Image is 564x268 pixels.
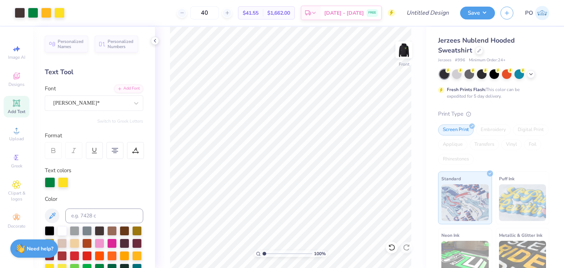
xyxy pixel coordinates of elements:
[8,109,25,115] span: Add Text
[499,231,542,239] span: Metallic & Glitter Ink
[470,139,499,150] div: Transfers
[499,175,514,182] span: Puff Ink
[8,54,25,60] span: Image AI
[314,250,326,257] span: 100 %
[243,9,258,17] span: $41.55
[525,6,549,20] a: PO
[441,184,489,221] img: Standard
[469,57,506,64] span: Minimum Order: 24 +
[108,39,134,49] span: Personalized Numbers
[58,39,84,49] span: Personalized Names
[401,6,455,20] input: Untitled Design
[524,139,541,150] div: Foil
[499,184,546,221] img: Puff Ink
[455,57,465,64] span: # 996
[27,245,53,252] strong: Need help?
[438,57,451,64] span: Jerzees
[65,209,143,223] input: e.g. 7428 c
[438,124,474,135] div: Screen Print
[476,124,511,135] div: Embroidery
[513,124,549,135] div: Digital Print
[45,131,144,140] div: Format
[45,166,71,175] label: Text colors
[535,6,549,20] img: Parker Oyama
[11,163,22,169] span: Greek
[525,9,533,17] span: PO
[114,84,143,93] div: Add Font
[399,61,409,68] div: Front
[8,82,25,87] span: Designs
[441,231,459,239] span: Neon Ink
[190,6,219,19] input: – –
[368,10,376,15] span: FREE
[438,110,549,118] div: Print Type
[501,139,522,150] div: Vinyl
[9,136,24,142] span: Upload
[438,139,467,150] div: Applique
[447,86,537,99] div: This color can be expedited for 5 day delivery.
[267,9,290,17] span: $1,662.00
[397,43,411,57] img: Front
[97,118,143,124] button: Switch to Greek Letters
[447,87,486,93] strong: Fresh Prints Flash:
[460,7,495,19] button: Save
[324,9,364,17] span: [DATE] - [DATE]
[441,175,461,182] span: Standard
[45,67,143,77] div: Text Tool
[438,36,515,55] span: Jerzees Nublend Hooded Sweatshirt
[438,154,474,165] div: Rhinestones
[4,190,29,202] span: Clipart & logos
[45,195,143,203] div: Color
[45,84,56,93] label: Font
[8,223,25,229] span: Decorate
